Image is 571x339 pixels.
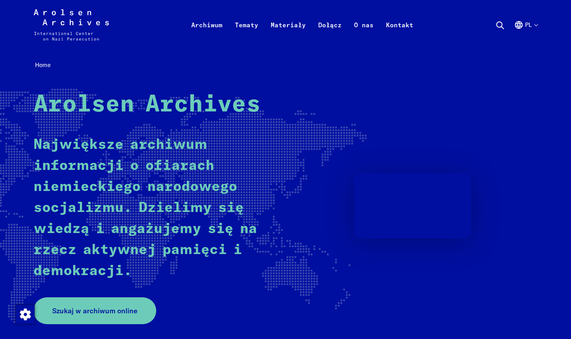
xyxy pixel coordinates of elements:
[185,9,419,41] nav: Podstawowy
[348,19,380,50] a: O nas
[52,305,137,316] span: Szukaj w archiwum online
[33,93,261,117] strong: Arolsen Archives
[185,19,229,50] a: Archiwum
[35,61,51,69] span: Home
[312,19,348,50] a: Dołącz
[33,134,272,282] p: Największe archiwum informacji o ofiarach niemieckiego narodowego socjalizmu. Dzielimy się wiedzą...
[33,297,156,324] a: Szukaj w archiwum online
[16,305,34,323] div: Zmienić zgodę
[33,59,537,71] nav: Breadcrumb
[264,19,312,50] a: Materiały
[514,20,538,48] button: Polski, wybór języka
[229,19,264,50] a: Tematy
[16,305,35,324] img: Zmienić zgodę
[380,19,419,50] a: Kontakt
